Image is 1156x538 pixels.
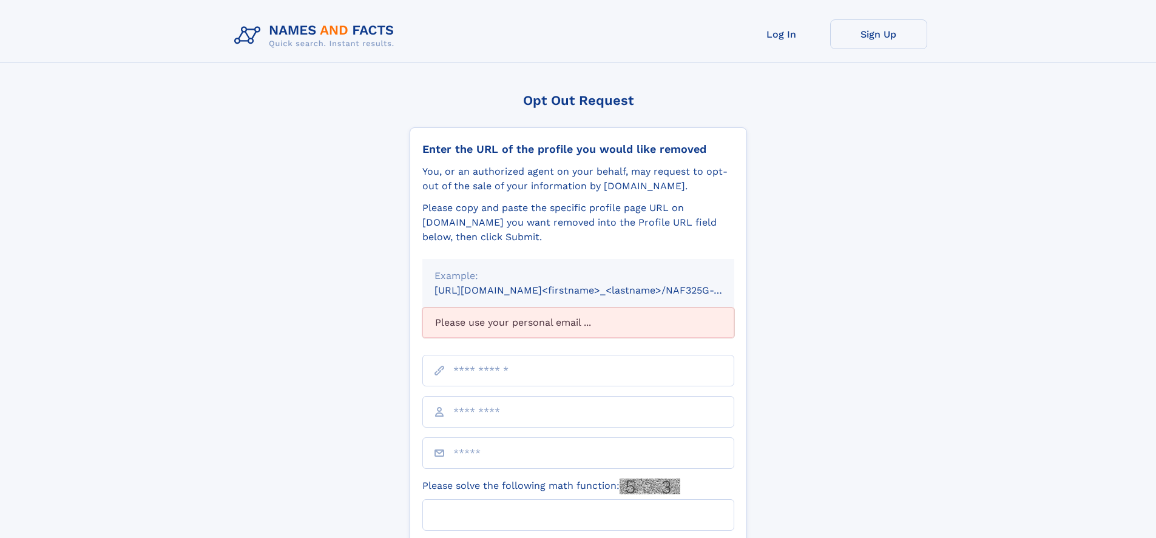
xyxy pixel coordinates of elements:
a: Log In [733,19,830,49]
div: Example: [434,269,722,283]
div: Please copy and paste the specific profile page URL on [DOMAIN_NAME] you want removed into the Pr... [422,201,734,244]
div: Enter the URL of the profile you would like removed [422,143,734,156]
div: You, or an authorized agent on your behalf, may request to opt-out of the sale of your informatio... [422,164,734,193]
small: [URL][DOMAIN_NAME]<firstname>_<lastname>/NAF325G-xxxxxxxx [434,284,757,296]
div: Opt Out Request [410,93,747,108]
label: Please solve the following math function: [422,479,680,494]
img: Logo Names and Facts [229,19,404,52]
a: Sign Up [830,19,927,49]
div: Please use your personal email ... [422,308,734,338]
